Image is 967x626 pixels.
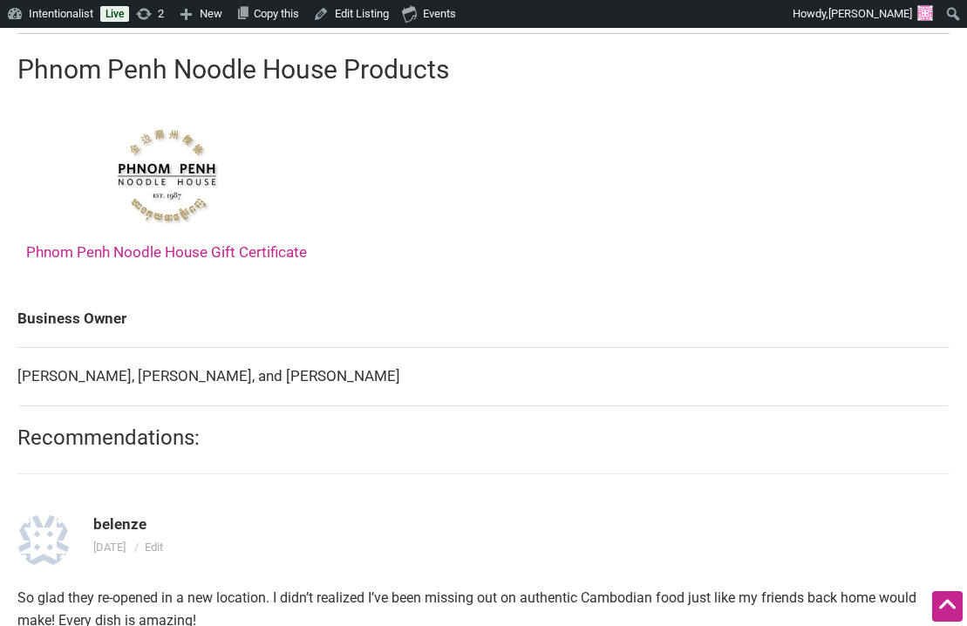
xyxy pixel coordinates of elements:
[17,290,950,348] td: Business Owner
[932,591,963,622] div: Scroll Back to Top
[26,111,307,261] a: Phnom Penh Noodle House Gift Certificate
[828,7,912,20] span: [PERSON_NAME]
[93,541,126,554] time: May 4, 2021 @ 2:52 pm
[93,515,146,533] b: belenze
[145,541,163,554] a: Edit
[93,541,128,554] a: [DATE]
[17,348,950,406] td: [PERSON_NAME], [PERSON_NAME], and [PERSON_NAME]
[100,6,129,22] a: Live
[17,424,950,453] h2: Recommendations:
[17,51,950,88] h2: Phnom Penh Noodle House Products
